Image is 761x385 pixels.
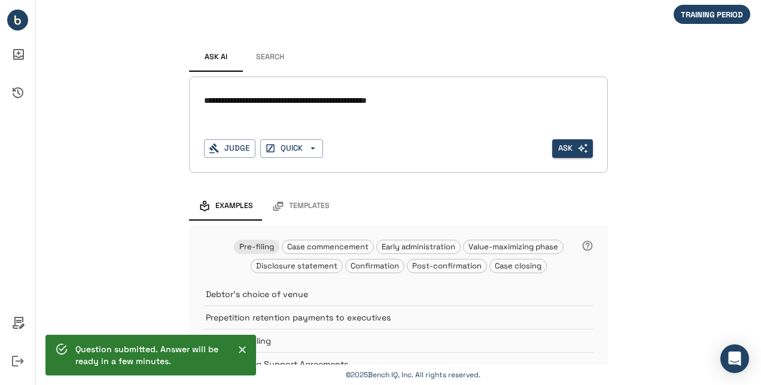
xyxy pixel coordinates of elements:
[189,192,608,221] div: examples and templates tabs
[282,240,374,254] div: Case commencement
[346,261,404,271] span: Confirmation
[251,261,342,271] span: Disclosure statement
[345,259,404,273] div: Confirmation
[377,242,460,252] span: Early administration
[206,311,564,323] p: Prepetition retention payments to executives
[203,283,593,305] div: Debtor's choice of venue
[720,344,749,373] div: Open Intercom Messenger
[203,329,593,352] div: Good faith filing
[490,261,546,271] span: Case closing
[407,261,486,271] span: Post-confirmation
[407,259,487,273] div: Post-confirmation
[206,288,564,300] p: Debtor's choice of venue
[204,139,255,158] button: Judge
[376,240,461,254] div: Early administration
[203,352,593,375] div: Restructuring Support Agreements
[243,43,297,72] button: Search
[233,341,251,359] button: Close
[552,139,593,158] span: Enter search text
[215,201,253,211] span: Examples
[464,242,563,252] span: Value-maximizing phase
[206,335,564,347] p: Good faith filing
[260,139,323,158] button: QUICK
[674,10,750,20] span: TRAINING PERIOD
[205,53,227,62] span: Ask AI
[674,5,756,24] div: We are not billing you for your initial period of in-app activity.
[289,201,330,211] span: Templates
[206,358,564,370] p: Restructuring Support Agreements
[463,240,564,254] div: Value-maximizing phase
[552,139,593,158] button: Ask
[234,240,279,254] div: Pre-filing
[282,242,373,252] span: Case commencement
[489,259,547,273] div: Case closing
[75,338,224,372] div: Question submitted. Answer will be ready in a few minutes.
[251,259,343,273] div: Disclosure statement
[235,242,279,252] span: Pre-filing
[203,305,593,329] div: Prepetition retention payments to executives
